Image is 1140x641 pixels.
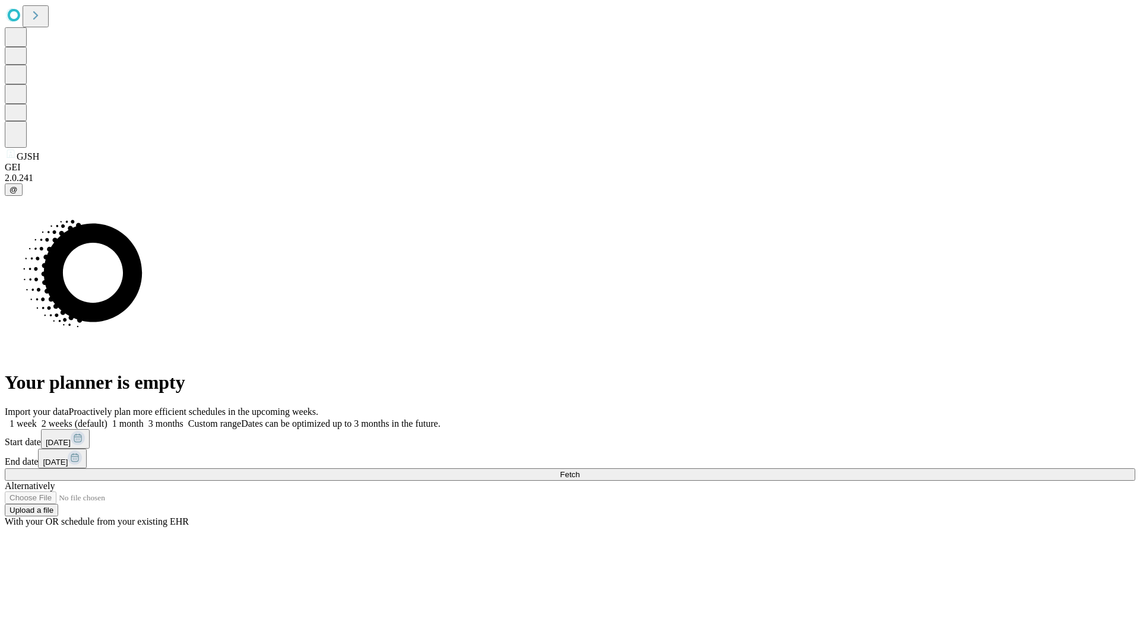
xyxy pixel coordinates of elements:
button: Upload a file [5,504,58,516]
span: With your OR schedule from your existing EHR [5,516,189,526]
span: @ [9,185,18,194]
button: Fetch [5,468,1135,481]
span: 3 months [148,418,183,429]
h1: Your planner is empty [5,372,1135,394]
div: GEI [5,162,1135,173]
span: 2 weeks (default) [42,418,107,429]
div: End date [5,449,1135,468]
span: Proactively plan more efficient schedules in the upcoming weeks. [69,407,318,417]
span: [DATE] [43,458,68,467]
span: GJSH [17,151,39,161]
span: Alternatively [5,481,55,491]
span: Dates can be optimized up to 3 months in the future. [241,418,440,429]
div: Start date [5,429,1135,449]
button: [DATE] [38,449,87,468]
span: Import your data [5,407,69,417]
span: Fetch [560,470,579,479]
button: [DATE] [41,429,90,449]
span: 1 month [112,418,144,429]
div: 2.0.241 [5,173,1135,183]
span: [DATE] [46,438,71,447]
span: 1 week [9,418,37,429]
span: Custom range [188,418,241,429]
button: @ [5,183,23,196]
